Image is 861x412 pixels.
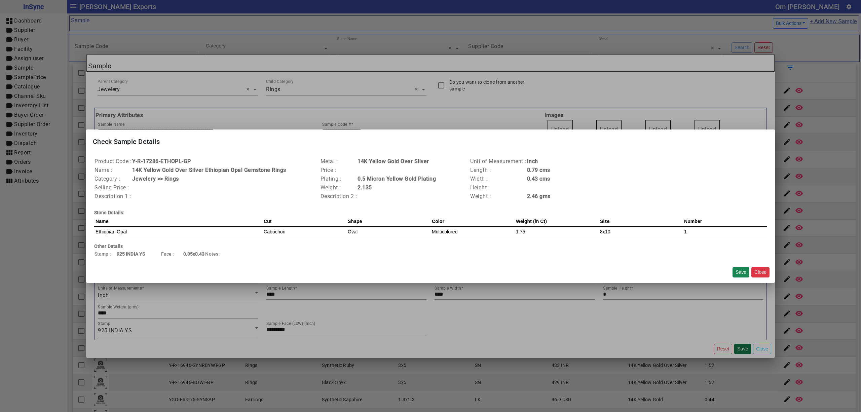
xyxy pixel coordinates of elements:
td: Ethiopian Opal [94,226,262,237]
th: Shape [346,216,430,227]
b: 0.79 cms [527,167,550,173]
td: Product Code : [94,157,132,166]
td: Price : [320,166,358,175]
th: Color [430,216,515,227]
button: Close [751,267,770,277]
td: 1 [683,226,767,237]
td: Metal : [320,157,358,166]
td: Width : [470,175,527,183]
td: 8x10 [599,226,683,237]
th: Number [683,216,767,227]
td: Name : [94,166,132,175]
b: 925 INDIA YS [117,251,145,257]
td: Face : [161,250,183,258]
th: Name [94,216,262,227]
b: Other Details [94,244,123,249]
td: Unit of Measurement : [470,157,527,166]
td: Height : [470,183,527,192]
th: Size [599,216,683,227]
td: Category : [94,175,132,183]
button: Save [733,267,749,277]
td: Multicolored [430,226,515,237]
td: Description 1 : [94,192,132,201]
th: Cut [262,216,346,227]
b: 14K Yellow Gold Over Silver Ethiopian Opal Gemstone Rings [132,167,286,173]
b: 14K Yellow Gold Over Silver [358,158,429,164]
th: Weight (in Ct) [515,216,599,227]
b: Stone Details: [94,210,124,215]
b: Y-R-17286-ETHOPL-GP [132,158,191,164]
td: Selling Price : [94,183,132,192]
td: Weight : [470,192,527,201]
td: 1.75 [515,226,599,237]
b: 0.5 Micron Yellow Gold Plating [358,176,436,182]
td: Plating : [320,175,358,183]
td: Stamp : [94,250,116,258]
b: 2.46 gms [527,193,551,199]
b: 0.43 cms [527,176,550,182]
td: Length : [470,166,527,175]
td: Oval [346,226,430,237]
b: 2.135 [358,184,372,191]
mat-card-title: Check Sample Details [86,129,775,154]
b: 0.35x0.43 [183,251,205,257]
td: Cabochon [262,226,346,237]
b: Inch [527,158,538,164]
b: Jewelery >> Rings [132,176,179,182]
td: Weight : [320,183,358,192]
td: Notes : [205,250,227,258]
td: Description 2 : [320,192,358,201]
